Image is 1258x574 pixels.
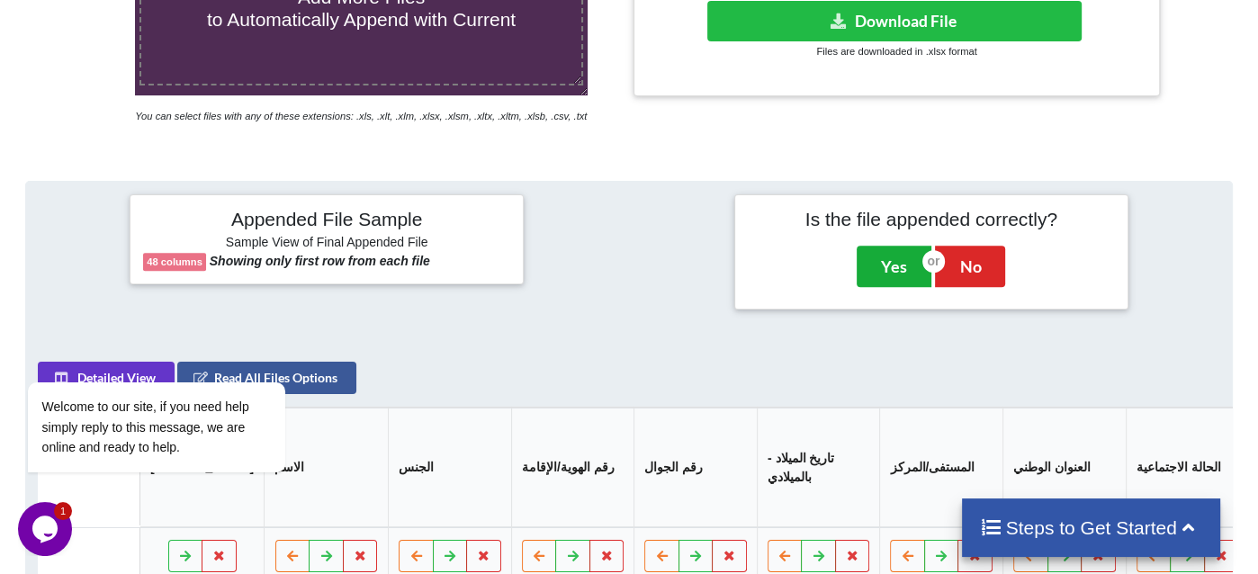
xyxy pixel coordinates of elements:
[980,516,1202,539] h4: Steps to Get Started
[143,208,510,233] h4: Appended File Sample
[757,407,880,526] th: تاريخ الميلاد - بالميلادي
[634,407,758,526] th: رقم الجوال
[18,220,342,493] iframe: chat widget
[748,208,1115,230] h4: Is the file appended correctly?
[210,254,430,268] b: Showing only first row from each file
[857,246,931,287] button: Yes
[511,407,634,526] th: رقم الهوية/الإقامة
[880,407,1003,526] th: المستفى/المركز
[1002,407,1126,526] th: العنوان الوطني
[816,46,976,57] small: Files are downloaded in .xlsx format
[18,502,76,556] iframe: chat widget
[1126,407,1249,526] th: الحالة الاجتماعية
[389,407,512,526] th: الجنس
[935,246,1005,287] button: No
[135,111,587,121] i: You can select files with any of these extensions: .xls, .xlt, .xlm, .xlsx, .xlsm, .xltx, .xltm, ...
[707,1,1082,41] button: Download File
